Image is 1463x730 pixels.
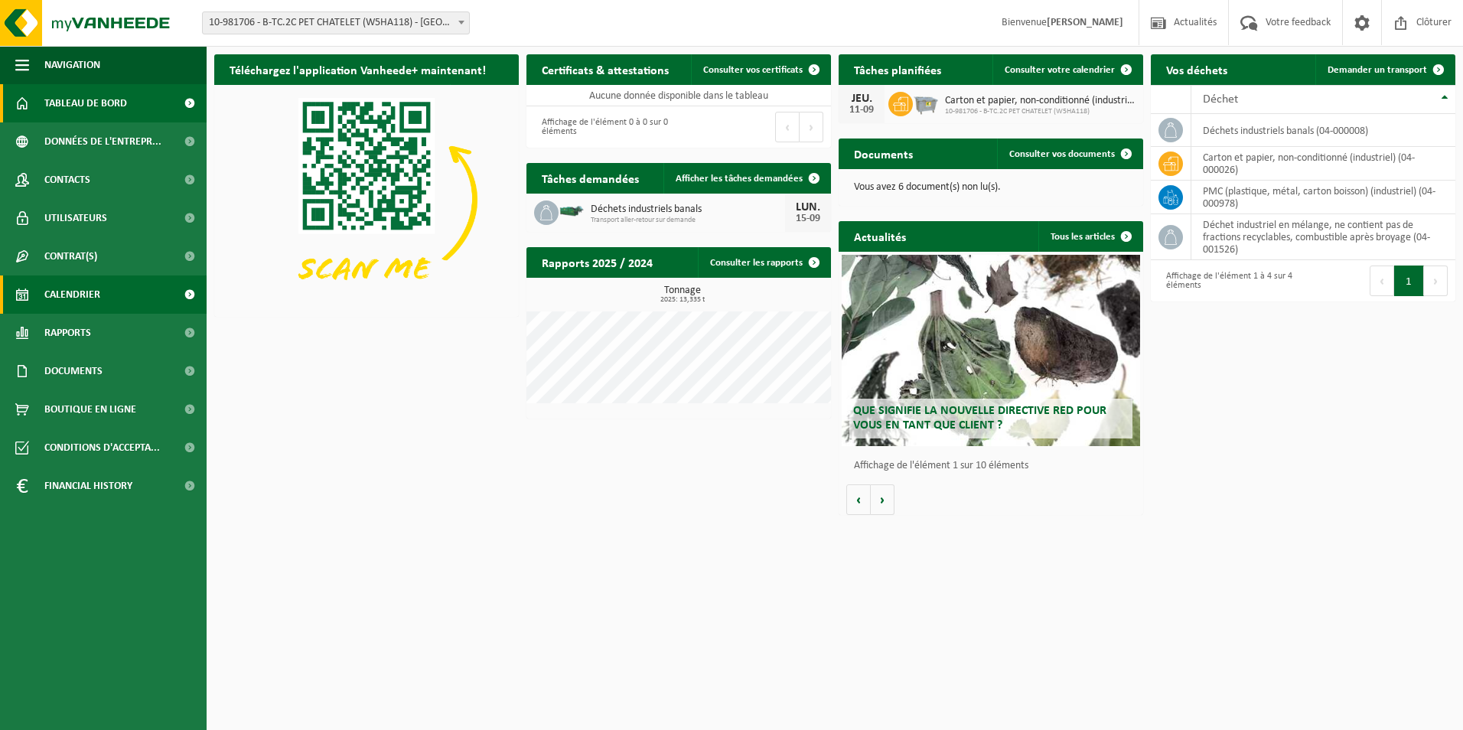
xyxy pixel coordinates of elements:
[846,484,871,515] button: Vorige
[44,122,161,161] span: Données de l'entrepr...
[839,139,928,168] h2: Documents
[871,484,894,515] button: Volgende
[793,201,823,213] div: LUN.
[1191,114,1455,147] td: déchets industriels banals (04-000008)
[846,105,877,116] div: 11-09
[202,11,470,34] span: 10-981706 - B-TC.2C PET CHATELET (W5HA118) - PONT-DE-LOUP
[44,84,127,122] span: Tableau de bord
[526,247,668,277] h2: Rapports 2025 / 2024
[698,247,829,278] a: Consulter les rapports
[1203,93,1238,106] span: Déchet
[854,461,1136,471] p: Affichage de l'élément 1 sur 10 éléments
[913,90,939,116] img: WB-2500-GAL-GY-01
[526,54,684,84] h2: Certificats & attestations
[44,237,97,275] span: Contrat(s)
[853,405,1106,432] span: Que signifie la nouvelle directive RED pour vous en tant que client ?
[44,352,103,390] span: Documents
[846,93,877,105] div: JEU.
[203,12,469,34] span: 10-981706 - B-TC.2C PET CHATELET (W5HA118) - PONT-DE-LOUP
[1315,54,1454,85] a: Demander un transport
[676,174,803,184] span: Afficher les tâches demandées
[1370,266,1394,296] button: Previous
[775,112,800,142] button: Previous
[44,390,136,429] span: Boutique en ligne
[44,314,91,352] span: Rapports
[945,95,1136,107] span: Carton et papier, non-conditionné (industriel)
[663,163,829,194] a: Afficher les tâches demandées
[1191,214,1455,260] td: déchet industriel en mélange, ne contient pas de fractions recyclables, combustible après broyage...
[992,54,1142,85] a: Consulter votre calendrier
[44,429,160,467] span: Conditions d'accepta...
[1047,17,1123,28] strong: [PERSON_NAME]
[842,255,1140,446] a: Que signifie la nouvelle directive RED pour vous en tant que client ?
[1424,266,1448,296] button: Next
[534,110,671,144] div: Affichage de l'élément 0 à 0 sur 0 éléments
[534,285,831,304] h3: Tonnage
[1151,54,1243,84] h2: Vos déchets
[703,65,803,75] span: Consulter vos certificats
[44,275,100,314] span: Calendrier
[526,85,831,106] td: Aucune donnée disponible dans le tableau
[793,213,823,224] div: 15-09
[44,46,100,84] span: Navigation
[526,163,654,193] h2: Tâches demandées
[214,54,501,84] h2: Téléchargez l'application Vanheede+ maintenant!
[44,199,107,237] span: Utilisateurs
[997,139,1142,169] a: Consulter vos documents
[559,204,585,218] img: HK-XZ-20-GN-01
[691,54,829,85] a: Consulter vos certificats
[1191,147,1455,181] td: carton et papier, non-conditionné (industriel) (04-000026)
[44,161,90,199] span: Contacts
[1158,264,1295,298] div: Affichage de l'élément 1 à 4 sur 4 éléments
[854,182,1128,193] p: Vous avez 6 document(s) non lu(s).
[591,216,785,225] span: Transport aller-retour sur demande
[1009,149,1115,159] span: Consulter vos documents
[1394,266,1424,296] button: 1
[1328,65,1427,75] span: Demander un transport
[800,112,823,142] button: Next
[44,467,132,505] span: Financial History
[945,107,1136,116] span: 10-981706 - B-TC.2C PET CHATELET (W5HA118)
[1191,181,1455,214] td: PMC (plastique, métal, carton boisson) (industriel) (04-000978)
[839,221,921,251] h2: Actualités
[839,54,956,84] h2: Tâches planifiées
[1038,221,1142,252] a: Tous les articles
[591,204,785,216] span: Déchets industriels banals
[534,296,831,304] span: 2025: 13,335 t
[1005,65,1115,75] span: Consulter votre calendrier
[214,85,519,314] img: Download de VHEPlus App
